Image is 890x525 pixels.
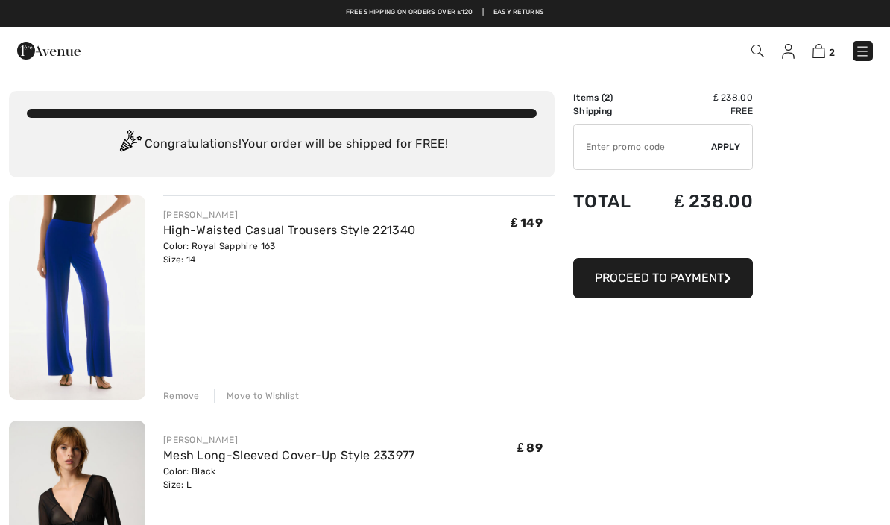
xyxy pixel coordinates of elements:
[649,176,753,227] td: ₤ 238.00
[829,47,835,58] span: 2
[855,44,870,59] img: Menu
[115,130,145,160] img: Congratulation2.svg
[17,43,81,57] a: 1ère Avenue
[214,389,299,403] div: Move to Wishlist
[595,271,724,285] span: Proceed to Payment
[573,176,649,227] td: Total
[812,44,825,58] img: Shopping Bag
[751,45,764,57] img: Search
[782,44,795,59] img: My Info
[17,36,81,66] img: 1ère Avenue
[574,125,711,169] input: Promo code
[163,465,415,491] div: Color: Black Size: L
[9,195,145,400] img: High-Waisted Casual Trousers Style 221340
[163,208,415,221] div: [PERSON_NAME]
[482,7,484,18] span: |
[649,91,753,104] td: ₤ 238.00
[812,42,835,60] a: 2
[511,216,543,230] span: ₤ 149
[649,104,753,118] td: Free
[163,389,200,403] div: Remove
[711,140,741,154] span: Apply
[163,448,415,462] a: Mesh Long-Sleeved Cover-Up Style 233977
[163,433,415,447] div: [PERSON_NAME]
[346,7,473,18] a: Free shipping on orders over ₤120
[517,441,543,455] span: ₤ 89
[27,130,537,160] div: Congratulations! Your order will be shipped for FREE!
[163,239,415,266] div: Color: Royal Sapphire 163 Size: 14
[573,258,753,298] button: Proceed to Payment
[163,223,415,237] a: High-Waisted Casual Trousers Style 221340
[605,92,610,103] span: 2
[493,7,545,18] a: Easy Returns
[573,91,649,104] td: Items ( )
[573,104,649,118] td: Shipping
[573,227,753,253] iframe: PayPal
